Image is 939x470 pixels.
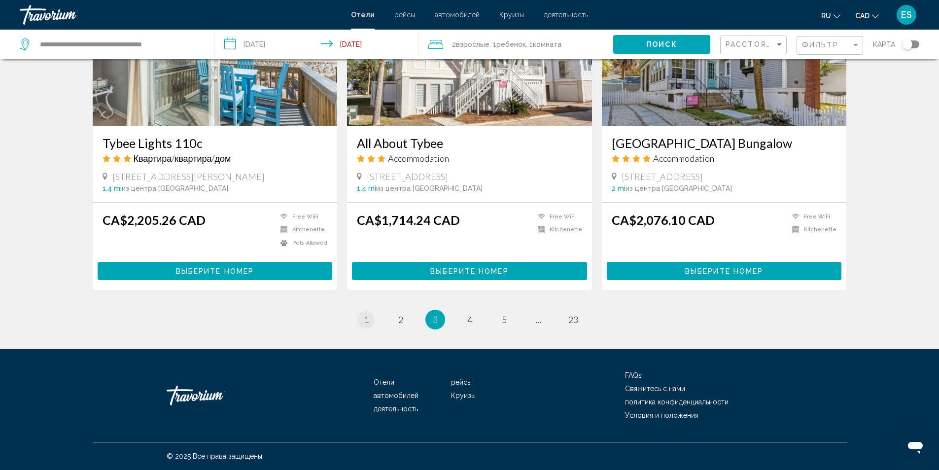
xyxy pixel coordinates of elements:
span: 1.4 mi [103,184,122,192]
span: 5 [502,314,507,325]
span: Квартира/квартира/дом [134,153,231,164]
iframe: Button to launch messaging window [900,431,931,462]
button: Поиск [613,35,710,53]
li: Free WiFi [533,213,582,221]
a: деятельность [544,11,588,19]
a: Выберите номер [352,264,587,275]
span: [STREET_ADDRESS] [622,171,703,182]
span: 3 [433,314,438,325]
span: 1 [364,314,369,325]
a: автомобилей [374,392,418,399]
span: ES [901,10,912,20]
li: Free WiFi [276,213,327,221]
span: [STREET_ADDRESS][PERSON_NAME] [112,171,265,182]
button: Filter [797,36,863,56]
span: 2 mi [612,184,626,192]
span: Выберите номер [176,267,254,275]
mat-select: Sort by [726,41,784,49]
li: Kitchenette [533,226,582,234]
ins: CA$2,076.10 CAD [612,213,715,227]
span: Ребенок [496,40,526,48]
span: Расстояние [726,40,783,48]
li: Free WiFi [787,213,836,221]
span: , 1 [489,37,526,51]
button: Travelers: 2 adults, 1 child [418,30,613,59]
button: Выберите номер [352,262,587,280]
a: рейсы [451,378,472,386]
a: Условия и положения [625,411,698,419]
ul: Pagination [93,310,847,329]
ins: CA$1,714.24 CAD [357,213,460,227]
span: из центра [GEOGRAPHIC_DATA] [376,184,483,192]
button: User Menu [894,4,919,25]
span: из центра [GEOGRAPHIC_DATA] [122,184,228,192]
div: 3 star Accommodation [357,153,582,164]
button: Change language [821,8,840,23]
a: рейсы [394,11,415,19]
button: Выберите номер [98,262,333,280]
span: Поиск [646,41,677,49]
span: Accommodation [653,153,714,164]
li: Kitchenette [276,226,327,234]
span: Взрослые [456,40,489,48]
a: Выберите номер [607,264,842,275]
span: Отели [351,11,375,19]
span: 1.4 mi [357,184,376,192]
span: © 2025 Все права защищены. [167,452,264,460]
span: Фильтр [802,41,838,49]
span: Выберите номер [685,267,763,275]
a: Круизы [499,11,524,19]
a: FAQs [625,371,642,379]
span: карта [873,37,895,51]
span: Выберите номер [430,267,508,275]
a: политика конфиденциальности [625,398,729,406]
span: Комната [533,40,561,48]
span: 23 [568,314,578,325]
span: , 1 [526,37,561,51]
li: Kitchenette [787,226,836,234]
div: 4 star Accommodation [612,153,837,164]
a: Круизы [451,392,476,399]
button: Выберите номер [607,262,842,280]
a: Tybee Lights 110c [103,136,328,150]
span: из центра [GEOGRAPHIC_DATA] [626,184,732,192]
a: All About Tybee [357,136,582,150]
span: Accommodation [388,153,449,164]
span: 2 [452,37,489,51]
div: 3 star Apartment [103,153,328,164]
a: Travorium [167,381,265,410]
button: Toggle map [895,40,919,49]
span: [STREET_ADDRESS] [367,171,448,182]
button: Change currency [855,8,879,23]
a: автомобилей [435,11,480,19]
span: ... [536,314,542,325]
span: 2 [398,314,403,325]
a: Свяжитесь с нами [625,385,685,393]
span: CAD [855,12,869,20]
a: деятельность [374,405,418,413]
span: ru [821,12,831,20]
button: Check-in date: Aug 31, 2025 Check-out date: Sep 3, 2025 [214,30,419,59]
span: 4 [467,314,472,325]
li: Pets Allowed [276,239,327,247]
a: Отели [374,378,394,386]
a: Travorium [20,5,341,25]
a: [GEOGRAPHIC_DATA] Bungalow [612,136,837,150]
ins: CA$2,205.26 CAD [103,213,206,227]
